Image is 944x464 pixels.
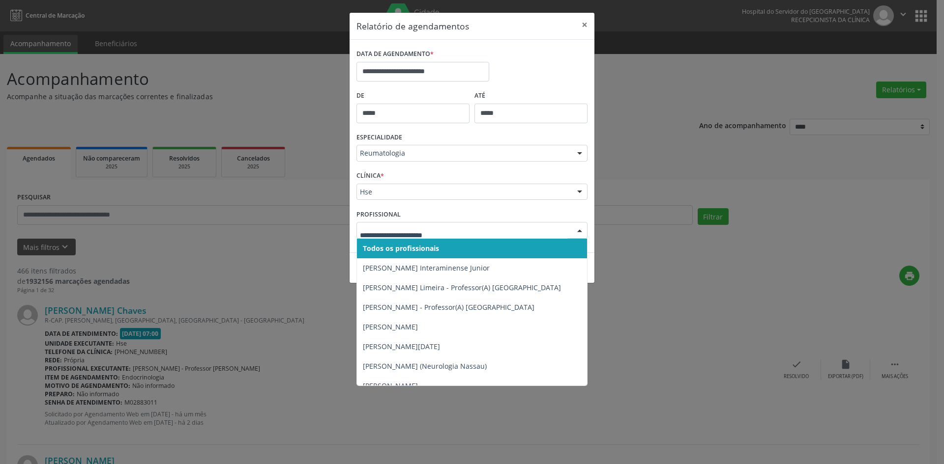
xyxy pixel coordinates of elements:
label: De [356,88,470,104]
span: [PERSON_NAME][DATE] [363,342,440,351]
button: Close [575,13,594,37]
h5: Relatório de agendamentos [356,20,469,32]
label: DATA DE AGENDAMENTO [356,47,434,62]
span: [PERSON_NAME] - Professor(A) [GEOGRAPHIC_DATA] [363,302,534,312]
label: PROFISSIONAL [356,207,401,222]
span: [PERSON_NAME] (Neurologia Nassau) [363,361,487,371]
span: [PERSON_NAME] Limeira - Professor(A) [GEOGRAPHIC_DATA] [363,283,561,292]
span: Todos os profissionais [363,244,439,253]
label: ATÉ [474,88,588,104]
span: [PERSON_NAME] Interaminense Junior [363,263,490,273]
span: Reumatologia [360,148,567,158]
span: [PERSON_NAME] [363,381,418,390]
span: [PERSON_NAME] [363,322,418,331]
span: Hse [360,187,567,197]
label: ESPECIALIDADE [356,130,402,145]
label: CLÍNICA [356,168,384,184]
